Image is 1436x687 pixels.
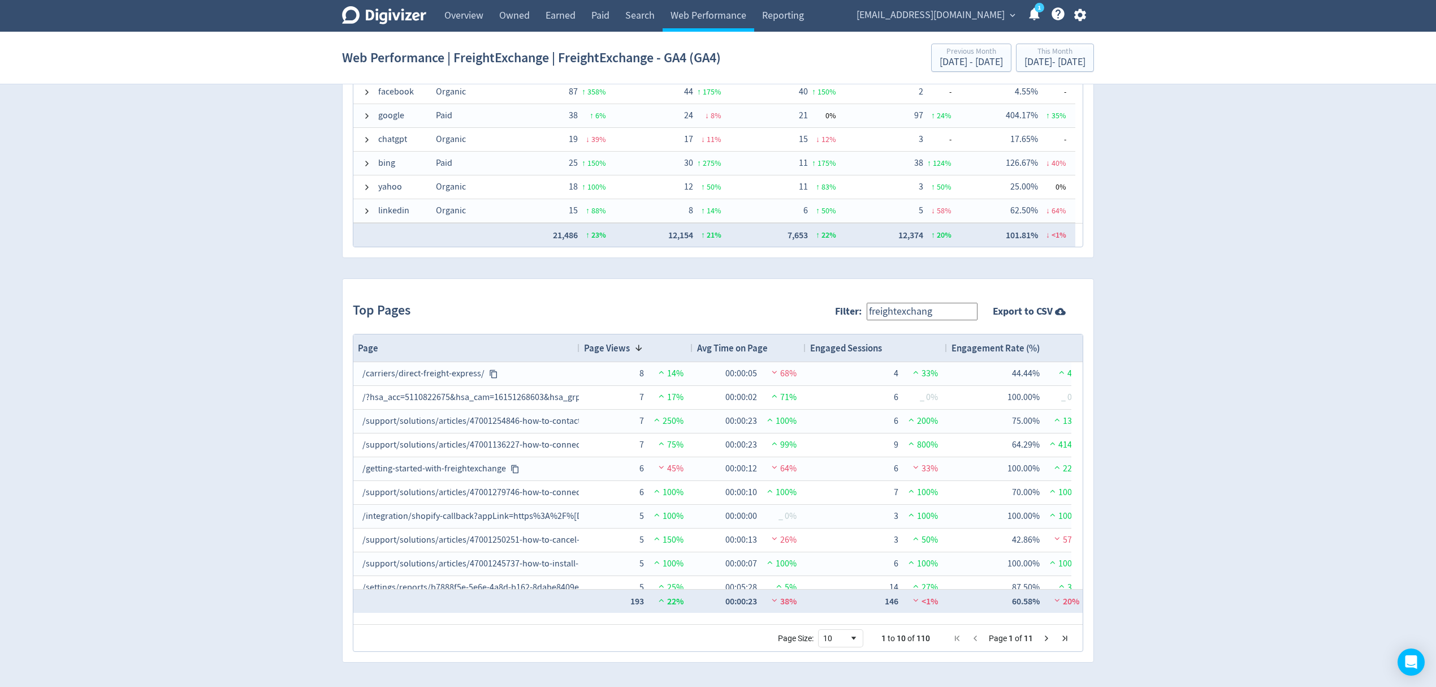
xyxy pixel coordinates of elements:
[587,158,606,168] span: 150 %
[725,434,757,456] div: 00:00:23
[1047,558,1058,566] img: positive-performance.svg
[799,110,808,121] span: 21
[616,410,644,432] div: 7
[788,229,808,241] span: 7,653
[668,229,693,241] span: 12,154
[616,529,644,551] div: 5
[816,230,820,241] span: ↑
[1047,558,1079,569] span: 100%
[927,158,931,168] span: ↑
[816,205,820,216] span: ↑
[616,590,644,612] div: 193
[1011,410,1040,432] div: 75.00%
[436,110,452,121] span: Paid
[701,134,705,144] span: ↓
[764,415,797,427] span: 100%
[1016,44,1094,72] button: This Month[DATE]- [DATE]
[993,304,1053,319] strong: Export to CSV
[656,368,667,376] img: positive-performance.svg
[816,182,820,192] span: ↑
[818,87,836,97] span: 150 %
[703,158,721,168] span: 275 %
[707,182,721,192] span: 50 %
[910,534,938,546] span: 50%
[1047,487,1058,495] img: positive-performance.svg
[656,463,667,471] img: negative-performance.svg
[1052,534,1063,543] img: negative-performance.svg
[1010,134,1038,145] span: 17.65%
[1009,634,1013,643] span: 1
[821,182,836,192] span: 83 %
[656,463,684,474] span: 45%
[684,134,693,145] span: 17
[933,158,951,168] span: 124 %
[870,410,898,432] div: 6
[1007,387,1040,409] div: 100.00%
[703,87,721,97] span: 175 %
[923,128,951,151] span: -
[1056,368,1079,379] span: 4%
[436,157,452,169] span: Paid
[764,487,797,498] span: 100%
[591,230,606,241] span: 23 %
[951,342,1040,354] span: Engagement Rate (%)
[591,205,606,216] span: 88 %
[769,463,797,474] span: 64%
[919,134,923,145] span: 3
[616,482,644,504] div: 6
[616,363,644,385] div: 8
[697,342,768,354] span: Avg Time on Page
[436,181,466,192] span: Organic
[910,596,922,604] img: negative-performance.svg
[1011,363,1040,385] div: 44.44%
[587,182,606,192] span: 100 %
[799,157,808,169] span: 11
[725,363,757,385] div: 00:00:05
[651,487,684,498] span: 100%
[870,529,898,551] div: 3
[769,534,797,546] span: 26%
[1015,86,1038,97] span: 4.55%
[853,6,1018,24] button: [EMAIL_ADDRESS][DOMAIN_NAME]
[989,634,1007,643] span: Page
[707,205,721,216] span: 14 %
[656,392,667,400] img: positive-performance.svg
[656,596,667,604] img: positive-performance.svg
[701,182,705,192] span: ↑
[651,534,684,546] span: 150%
[684,110,693,121] span: 24
[701,205,705,216] span: ↑
[1052,415,1079,427] span: 13%
[1052,205,1066,216] span: 64 %
[914,157,923,169] span: 38
[656,439,667,448] img: positive-performance.svg
[1052,595,1079,607] span: 20%
[937,205,951,216] span: 58 %
[362,363,570,385] div: /carriers/direct-freight-express/
[436,205,466,216] span: Organic
[1056,368,1067,376] img: positive-performance.svg
[769,392,797,403] span: 71%
[769,392,780,400] img: positive-performance.svg
[684,157,693,169] span: 30
[910,368,938,379] span: 33%
[906,558,917,566] img: positive-performance.svg
[1024,48,1085,57] div: This Month
[362,387,570,409] div: /?hsa_acc=5110822675&hsa_cam=16151268603&hsa_grp=135161046397&hsa_ad=591032489932&hsa_src=g&hsa_t...
[582,182,586,192] span: ↑
[906,558,938,569] span: 100%
[1056,582,1067,590] img: positive-performance.svg
[1035,3,1044,12] a: 1
[362,482,570,504] div: /support/solutions/articles/47001279746-how-to-connect-your-vwork-account-to-freightexchange
[897,634,906,643] span: 10
[616,577,644,599] div: 5
[910,534,922,543] img: positive-performance.svg
[1061,392,1079,403] span: _ 0%
[656,392,684,403] span: 17%
[725,458,757,480] div: 00:00:12
[362,458,570,480] div: /getting-started-with-freightexchange
[656,368,684,379] span: 14%
[821,134,836,144] span: 12 %
[769,463,780,471] img: negative-performance.svg
[764,558,776,566] img: positive-performance.svg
